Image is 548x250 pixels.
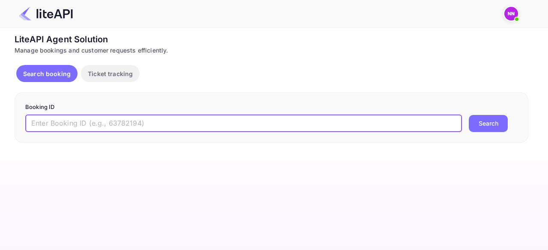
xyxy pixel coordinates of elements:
p: Search booking [23,69,71,78]
img: N/A N/A [504,7,518,21]
input: Enter Booking ID (e.g., 63782194) [25,115,462,132]
div: LiteAPI Agent Solution [15,33,528,46]
div: Manage bookings and customer requests efficiently. [15,46,528,55]
p: Ticket tracking [88,69,133,78]
p: Booking ID [25,103,518,112]
button: Search [469,115,508,132]
img: LiteAPI Logo [19,7,73,21]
